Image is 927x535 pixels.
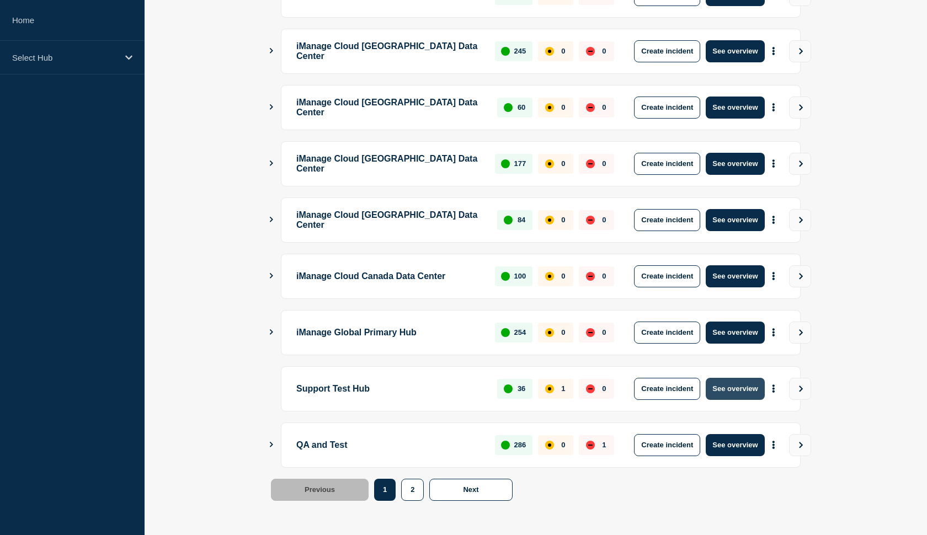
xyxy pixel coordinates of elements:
p: 0 [602,328,606,336]
button: Create incident [634,265,700,287]
div: up [501,328,510,337]
button: More actions [766,435,781,455]
p: 100 [514,272,526,280]
p: 1 [561,384,565,393]
div: down [586,103,595,112]
button: View [789,265,811,287]
button: See overview [706,40,764,62]
p: 0 [561,441,565,449]
div: up [501,441,510,450]
p: iManage Global Primary Hub [296,322,482,344]
p: QA and Test [296,434,482,456]
button: More actions [766,210,781,230]
button: See overview [706,265,764,287]
div: down [586,159,595,168]
span: Previous [305,485,335,494]
button: View [789,322,811,344]
button: Show Connected Hubs [269,272,274,280]
div: affected [545,328,554,337]
p: iManage Cloud [GEOGRAPHIC_DATA] Data Center [296,209,484,231]
button: Show Connected Hubs [269,159,274,168]
p: 0 [602,103,606,111]
button: Show Connected Hubs [269,441,274,449]
button: Show Connected Hubs [269,216,274,224]
button: 2 [401,479,424,501]
button: Create incident [634,434,700,456]
div: affected [545,441,554,450]
p: 0 [561,328,565,336]
div: down [586,441,595,450]
div: affected [545,103,554,112]
div: affected [545,216,554,224]
p: 286 [514,441,526,449]
p: iManage Cloud Canada Data Center [296,265,482,287]
button: View [789,40,811,62]
button: Create incident [634,378,700,400]
button: Show Connected Hubs [269,103,274,111]
button: View [789,378,811,400]
button: Create incident [634,153,700,175]
button: See overview [706,322,764,344]
p: Support Test Hub [296,378,484,400]
p: 0 [561,159,565,168]
p: 254 [514,328,526,336]
div: down [586,384,595,393]
button: Create incident [634,97,700,119]
p: 1 [602,441,606,449]
div: up [501,159,510,168]
div: down [586,328,595,337]
button: Show Connected Hubs [269,47,274,55]
div: down [586,216,595,224]
p: 0 [561,272,565,280]
button: More actions [766,153,781,174]
div: affected [545,47,554,56]
p: 0 [602,47,606,55]
div: down [586,272,595,281]
p: 0 [602,216,606,224]
button: Show Connected Hubs [269,328,274,336]
div: down [586,47,595,56]
p: 0 [602,272,606,280]
button: View [789,434,811,456]
p: 36 [518,384,525,393]
button: Next [429,479,512,501]
button: 1 [374,479,396,501]
span: Next [463,485,478,494]
div: up [501,47,510,56]
button: More actions [766,266,781,286]
button: More actions [766,378,781,399]
p: 0 [561,216,565,224]
p: 245 [514,47,526,55]
button: View [789,97,811,119]
button: Previous [271,479,369,501]
p: Select Hub [12,53,118,62]
p: iManage Cloud [GEOGRAPHIC_DATA] Data Center [296,40,482,62]
button: More actions [766,41,781,61]
button: More actions [766,97,781,117]
p: 60 [518,103,525,111]
button: See overview [706,209,764,231]
div: up [501,272,510,281]
button: Create incident [634,209,700,231]
p: iManage Cloud [GEOGRAPHIC_DATA] Data Center [296,153,482,175]
p: iManage Cloud [GEOGRAPHIC_DATA] Data Center [296,97,484,119]
div: up [504,384,513,393]
p: 0 [602,384,606,393]
button: Create incident [634,40,700,62]
button: See overview [706,434,764,456]
button: Create incident [634,322,700,344]
button: More actions [766,322,781,343]
p: 84 [518,216,525,224]
p: 0 [561,47,565,55]
p: 0 [561,103,565,111]
div: affected [545,384,554,393]
div: affected [545,159,554,168]
button: See overview [706,378,764,400]
button: View [789,153,811,175]
button: See overview [706,97,764,119]
div: affected [545,272,554,281]
p: 0 [602,159,606,168]
button: View [789,209,811,231]
button: See overview [706,153,764,175]
div: up [504,216,513,224]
